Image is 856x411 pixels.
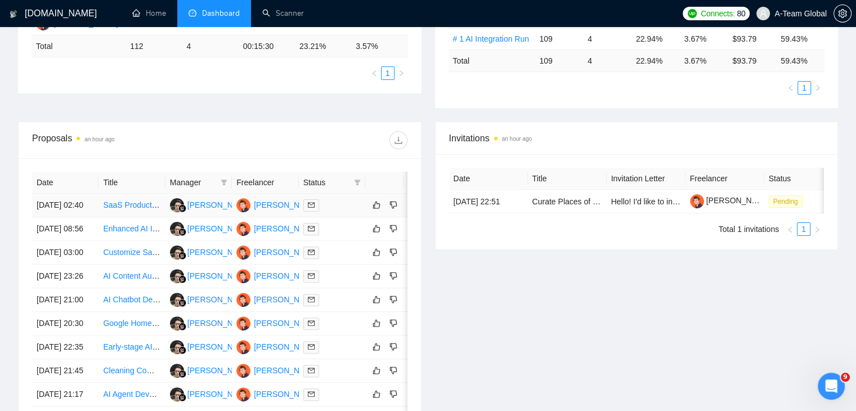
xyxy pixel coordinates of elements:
[387,245,400,259] button: dislike
[254,341,319,353] div: [PERSON_NAME]
[236,293,250,307] img: OK
[834,9,851,18] span: setting
[373,390,380,399] span: like
[389,200,397,209] span: dislike
[170,365,252,374] a: DF[PERSON_NAME]
[236,294,319,303] a: OK[PERSON_NAME]
[373,200,380,209] span: like
[308,343,315,350] span: mail
[170,222,184,236] img: DF
[187,293,252,306] div: [PERSON_NAME]
[98,217,165,241] td: Enhanced AI Integration on Sales Funnel Builder
[308,320,315,327] span: mail
[784,81,797,95] li: Previous Page
[98,241,165,265] td: Customize Sales Funnel Builder with New Templates & Enhanced AI Integration
[232,172,298,194] th: Freelancer
[373,366,380,375] span: like
[254,388,319,400] div: [PERSON_NAME]
[841,373,850,382] span: 9
[236,364,250,378] img: OK
[189,9,196,17] span: dashboard
[178,204,186,212] img: gigradar-bm.png
[769,196,807,205] a: Pending
[818,373,845,400] iframe: Intercom live chat
[814,226,821,233] span: right
[303,176,349,189] span: Status
[32,35,126,57] td: Total
[389,248,397,257] span: dislike
[797,223,810,235] a: 1
[387,316,400,330] button: dislike
[308,272,315,279] span: mail
[103,319,336,328] a: Google Home with Gemini / or AI for Voice Command of Workflows
[370,245,383,259] button: like
[218,174,230,191] span: filter
[685,168,764,190] th: Freelancer
[32,336,98,359] td: [DATE] 22:35
[202,8,240,18] span: Dashboard
[170,271,252,280] a: DF[PERSON_NAME]
[308,296,315,303] span: mail
[103,342,419,351] a: Early-stage AI startup seeks tech partner to build site + voice/chat sandbox. Long-term role
[381,66,395,80] li: 1
[390,136,407,145] span: download
[32,217,98,241] td: [DATE] 08:56
[10,5,17,23] img: logo
[389,390,397,399] span: dislike
[32,131,219,149] div: Proposals
[352,174,363,191] span: filter
[236,198,250,212] img: OK
[373,271,380,280] span: like
[32,288,98,312] td: [DATE] 21:00
[373,319,380,328] span: like
[631,28,680,50] td: 22.94%
[387,198,400,212] button: dislike
[236,340,250,354] img: OK
[103,248,381,257] a: Customize Sales Funnel Builder with New Templates & Enhanced AI Integration
[798,82,810,94] a: 1
[797,81,811,95] li: 1
[535,28,583,50] td: 109
[178,228,186,236] img: gigradar-bm.png
[387,293,400,306] button: dislike
[373,248,380,257] span: like
[170,342,252,351] a: DF[PERSON_NAME]
[453,34,529,43] a: # 1 AI Integration Run
[32,241,98,265] td: [DATE] 03:00
[236,387,250,401] img: OK
[389,295,397,304] span: dislike
[170,245,184,260] img: DF
[187,388,252,400] div: [PERSON_NAME]
[236,200,319,209] a: OK[PERSON_NAME]
[373,224,380,233] span: like
[32,359,98,383] td: [DATE] 21:45
[810,222,824,236] button: right
[783,222,797,236] li: Previous Page
[178,394,186,401] img: gigradar-bm.png
[98,312,165,336] td: Google Home with Gemini / or AI for Voice Command of Workflows
[178,346,186,354] img: gigradar-bm.png
[449,190,528,213] td: [DATE] 22:51
[502,136,532,142] time: an hour ago
[368,66,381,80] li: Previous Page
[178,299,186,307] img: gigradar-bm.png
[370,340,383,354] button: like
[98,265,165,288] td: AI Content Automation Specialist
[776,50,824,72] td: 59.43 %
[98,359,165,383] td: Cleaning Company Wix Website Redesign + Booking Koala integration + GHL
[239,35,295,57] td: 00:15:30
[187,317,252,329] div: [PERSON_NAME]
[170,247,252,256] a: DF[PERSON_NAME]
[690,194,704,208] img: c1U-EII-NYbhEyPMn13WiVHlV5lxc8BQsN4An6pzQOouYKb7Y0ubxctd8dmYk4J1zm
[583,28,631,50] td: 4
[132,8,166,18] a: homeHome
[833,9,851,18] a: setting
[236,245,250,260] img: OK
[32,383,98,406] td: [DATE] 21:17
[389,366,397,375] span: dislike
[178,370,186,378] img: gigradar-bm.png
[787,226,794,233] span: left
[170,318,252,327] a: DF[PERSON_NAME]
[236,247,319,256] a: OK[PERSON_NAME]
[368,66,381,80] button: left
